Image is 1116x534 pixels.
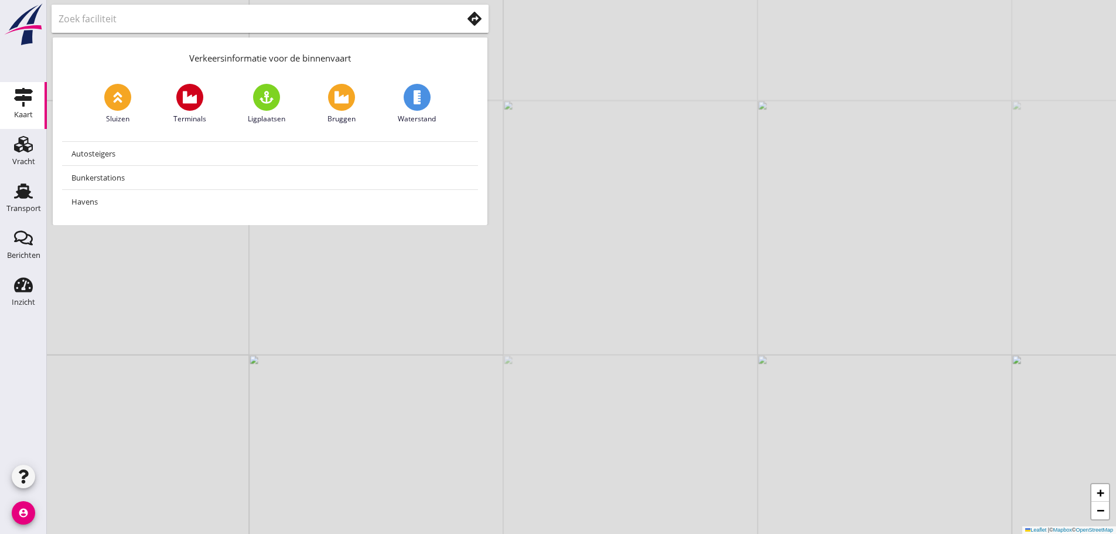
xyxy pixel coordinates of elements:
[106,114,129,124] span: Sluizen
[14,111,33,118] div: Kaart
[6,205,41,212] div: Transport
[71,171,469,185] div: Bunkerstations
[1053,527,1072,533] a: Mapbox
[7,251,40,259] div: Berichten
[12,158,35,165] div: Vracht
[1025,527,1046,533] a: Leaflet
[2,3,45,46] img: logo-small.a267ee39.svg
[398,114,436,124] span: Waterstand
[248,114,285,124] span: Ligplaatsen
[327,114,356,124] span: Bruggen
[173,114,206,124] span: Terminals
[12,501,35,525] i: account_circle
[1022,526,1116,534] div: © ©
[59,9,446,28] input: Zoek faciliteit
[53,38,487,74] div: Verkeersinformatie voor de binnenvaart
[1097,485,1104,500] span: +
[327,84,356,124] a: Bruggen
[1048,527,1049,533] span: |
[104,84,131,124] a: Sluizen
[71,147,469,161] div: Autosteigers
[71,195,469,209] div: Havens
[12,298,35,306] div: Inzicht
[173,84,206,124] a: Terminals
[1097,503,1104,518] span: −
[1091,502,1109,519] a: Zoom out
[1091,484,1109,502] a: Zoom in
[248,84,285,124] a: Ligplaatsen
[1076,527,1113,533] a: OpenStreetMap
[398,84,436,124] a: Waterstand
